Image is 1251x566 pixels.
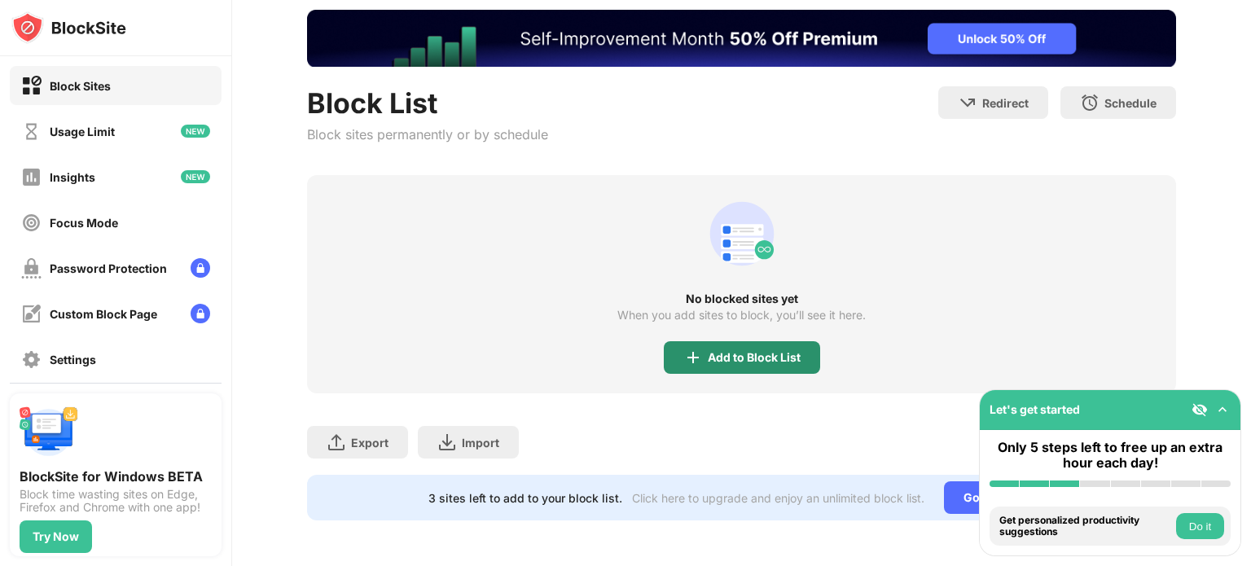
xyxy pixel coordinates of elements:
img: settings-off.svg [21,349,42,370]
img: omni-setup-toggle.svg [1214,401,1231,418]
img: insights-off.svg [21,167,42,187]
div: Add to Block List [708,351,801,364]
img: push-desktop.svg [20,403,78,462]
div: Block sites permanently or by schedule [307,126,548,143]
img: block-on.svg [21,76,42,96]
img: customize-block-page-off.svg [21,304,42,324]
img: lock-menu.svg [191,258,210,278]
img: logo-blocksite.svg [11,11,126,44]
div: Export [351,436,388,450]
div: Try Now [33,530,79,543]
div: Only 5 steps left to free up an extra hour each day! [990,440,1231,471]
div: Block time wasting sites on Edge, Firefox and Chrome with one app! [20,488,212,514]
div: Click here to upgrade and enjoy an unlimited block list. [632,491,924,505]
img: new-icon.svg [181,170,210,183]
button: Do it [1176,513,1224,539]
div: Go Unlimited [944,481,1056,514]
img: lock-menu.svg [191,304,210,323]
div: Redirect [982,96,1029,110]
div: Custom Block Page [50,307,157,321]
div: When you add sites to block, you’ll see it here. [617,309,866,322]
div: Let's get started [990,402,1080,416]
img: eye-not-visible.svg [1192,401,1208,418]
div: Insights [50,170,95,184]
img: password-protection-off.svg [21,258,42,279]
div: Block Sites [50,79,111,93]
div: Settings [50,353,96,366]
img: new-icon.svg [181,125,210,138]
div: 3 sites left to add to your block list. [428,491,622,505]
div: animation [703,195,781,273]
iframe: Banner [307,10,1176,67]
img: focus-off.svg [21,213,42,233]
div: BlockSite for Windows BETA [20,468,212,485]
div: Focus Mode [50,216,118,230]
div: Password Protection [50,261,167,275]
div: Get personalized productivity suggestions [999,515,1172,538]
img: time-usage-off.svg [21,121,42,142]
div: No blocked sites yet [307,292,1176,305]
div: Block List [307,86,548,120]
div: Schedule [1104,96,1157,110]
div: Usage Limit [50,125,115,138]
div: Import [462,436,499,450]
